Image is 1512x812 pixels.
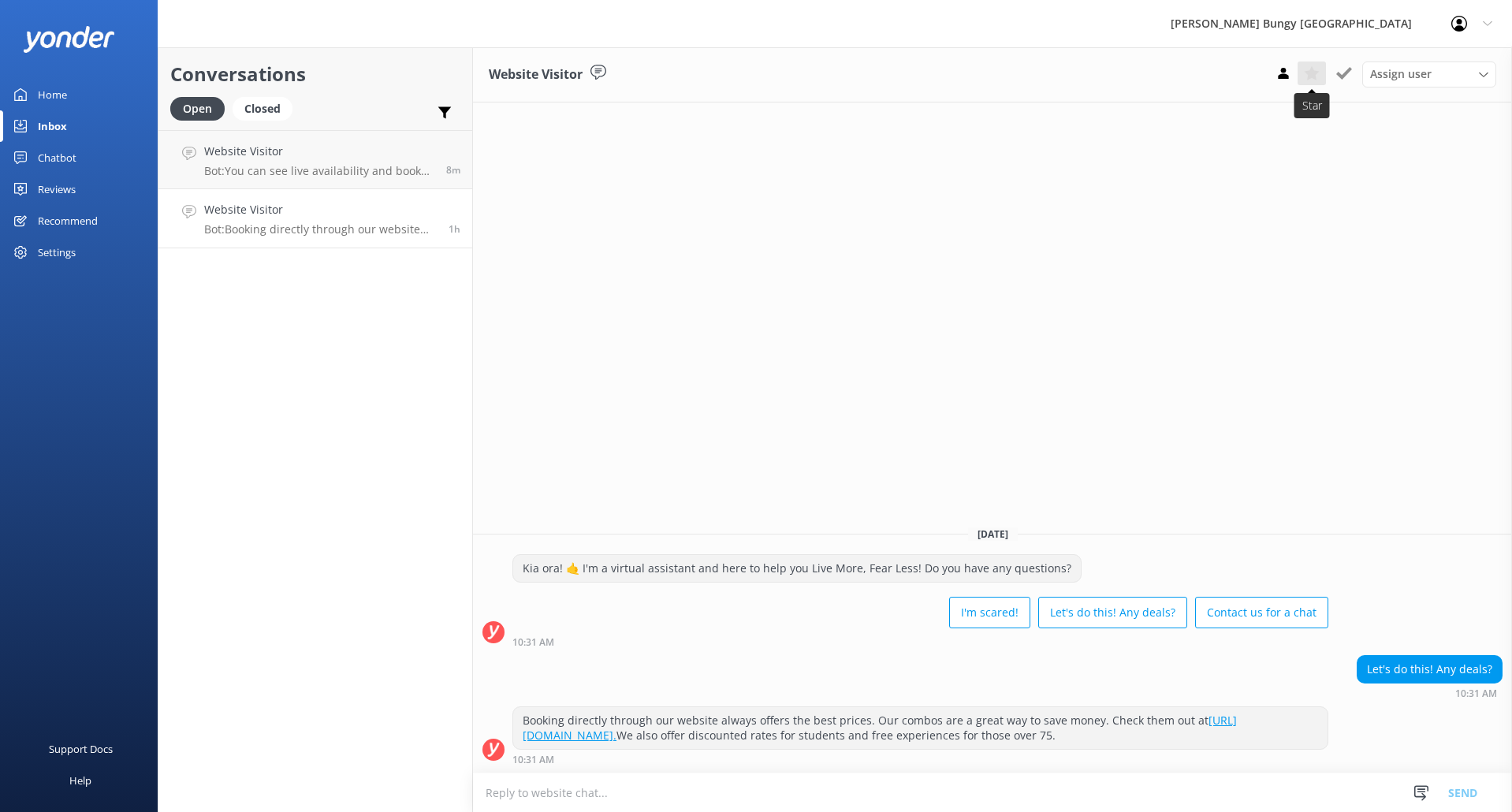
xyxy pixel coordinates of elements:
div: Support Docs [49,733,113,765]
div: 10:31am 17-Aug-2025 (UTC +12:00) Pacific/Auckland [512,636,1328,647]
div: Inbox [38,110,67,142]
span: [DATE] [968,527,1018,541]
p: Bot: You can see live availability and book all of our experiences online at [URL][DOMAIN_NAME]. ... [204,164,434,178]
strong: 10:31 AM [1455,689,1497,698]
h4: Website Visitor [204,201,437,218]
div: Settings [38,237,76,268]
div: Kia ora! 🤙 I'm a virtual assistant and here to help you Live More, Fear Less! Do you have any que... [513,555,1081,582]
h3: Website Visitor [489,65,583,85]
span: 10:31am 17-Aug-2025 (UTC +12:00) Pacific/Auckland [449,222,460,236]
a: Closed [233,99,300,117]
h2: Conversations [170,59,460,89]
a: Open [170,99,233,117]
strong: 10:31 AM [512,755,554,765]
div: Closed [233,97,292,121]
div: Home [38,79,67,110]
div: Chatbot [38,142,76,173]
div: 10:31am 17-Aug-2025 (UTC +12:00) Pacific/Auckland [512,754,1328,765]
h4: Website Visitor [204,143,434,160]
span: Assign user [1370,65,1432,83]
button: Let's do this! Any deals? [1038,597,1187,628]
div: Assign User [1362,61,1496,87]
a: Website VisitorBot:Booking directly through our website always offers the best prices. Our combos... [158,189,472,248]
p: Bot: Booking directly through our website always offers the best prices. Our combos are a great w... [204,222,437,237]
button: I'm scared! [949,597,1030,628]
div: Let's do this! Any deals? [1357,656,1502,683]
div: Help [69,765,91,796]
div: Recommend [38,205,98,237]
a: [URL][DOMAIN_NAME]. [523,713,1237,743]
div: Booking directly through our website always offers the best prices. Our combos are a great way to... [513,707,1328,749]
a: Website VisitorBot:You can see live availability and book all of our experiences online at [URL][... [158,130,472,189]
div: Reviews [38,173,76,205]
span: 11:25am 17-Aug-2025 (UTC +12:00) Pacific/Auckland [446,163,460,177]
strong: 10:31 AM [512,638,554,647]
div: 10:31am 17-Aug-2025 (UTC +12:00) Pacific/Auckland [1357,687,1503,698]
img: yonder-white-logo.png [24,26,114,52]
div: Open [170,97,225,121]
button: Contact us for a chat [1195,597,1328,628]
